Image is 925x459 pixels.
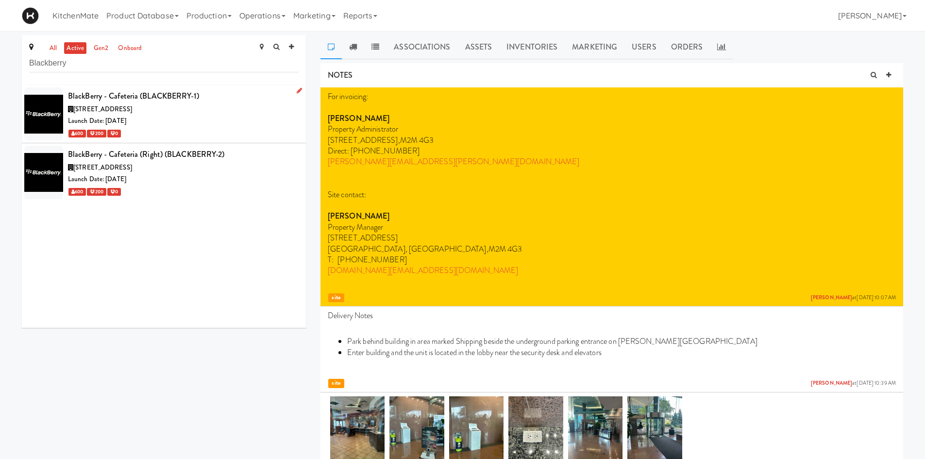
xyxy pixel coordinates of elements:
li: BlackBerry - Cafeteria (BLACKBERRY-1)[STREET_ADDRESS]Launch Date: [DATE] 600 200 0 [22,85,306,143]
span: M2M 4G3 [400,135,434,146]
p: Delivery Notes [328,310,896,321]
span: Property Administrator [328,123,398,135]
input: Search site [29,54,299,72]
span: at [DATE] 10:07 AM [811,294,896,302]
a: Inventories [499,35,565,59]
a: [DOMAIN_NAME][EMAIL_ADDRESS][DOMAIN_NAME] [328,265,518,276]
span: 0 [107,188,121,196]
span: 600 [68,188,86,196]
span: at [DATE] 10:39 AM [811,380,896,387]
li: Enter building and the unit is located in the lobby near the security desk and elevators [347,347,896,358]
span: Direct: [PHONE_NUMBER] [328,145,420,156]
span: NOTES [328,69,353,81]
a: Users [624,35,664,59]
strong: [PERSON_NAME] [328,210,389,221]
a: Orders [664,35,710,59]
a: active [64,42,86,54]
span: [GEOGRAPHIC_DATA], [GEOGRAPHIC_DATA], [328,243,488,255]
p: [STREET_ADDRESS], [328,135,896,146]
a: [PERSON_NAME] [811,294,852,301]
li: BlackBerry - Cafeteria (Right) (BLACKBERRY-2)[STREET_ADDRESS]Launch Date: [DATE] 600 200 0 [22,143,306,201]
span: 200 [87,188,106,196]
a: Marketing [565,35,624,59]
div: Launch Date: [DATE] [68,115,299,127]
div: Launch Date: [DATE] [68,173,299,186]
a: onboard [116,42,144,54]
div: BlackBerry - Cafeteria (Right) (BLACKBERRY-2) [68,147,299,162]
a: [PERSON_NAME] [811,379,852,387]
strong: [PERSON_NAME] [328,113,389,124]
a: [PERSON_NAME][EMAIL_ADDRESS][PERSON_NAME][DOMAIN_NAME] [328,156,579,167]
span: 200 [87,130,106,137]
li: Park behind building in area marked Shipping beside the underground parking entrance on [PERSON_N... [347,336,896,347]
a: Associations [387,35,457,59]
a: gen2 [91,42,111,54]
span: [STREET_ADDRESS] [328,232,398,243]
span: site [328,379,344,388]
span: Site contact: [328,189,366,200]
span: 0 [107,130,121,137]
span: 600 [68,130,86,137]
div: BlackBerry - Cafeteria (BLACKBERRY-1) [68,89,299,103]
span: T: [PHONE_NUMBER] [328,254,407,265]
a: all [47,42,59,54]
span: Property Manager [328,221,384,233]
span: [STREET_ADDRESS] [73,163,132,172]
span: [STREET_ADDRESS] [73,104,132,114]
p: For invoicing: [328,91,896,102]
span: M2M 4G3 [488,243,522,255]
a: Assets [458,35,500,59]
img: Micromart [22,7,39,24]
span: site [328,293,344,303]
